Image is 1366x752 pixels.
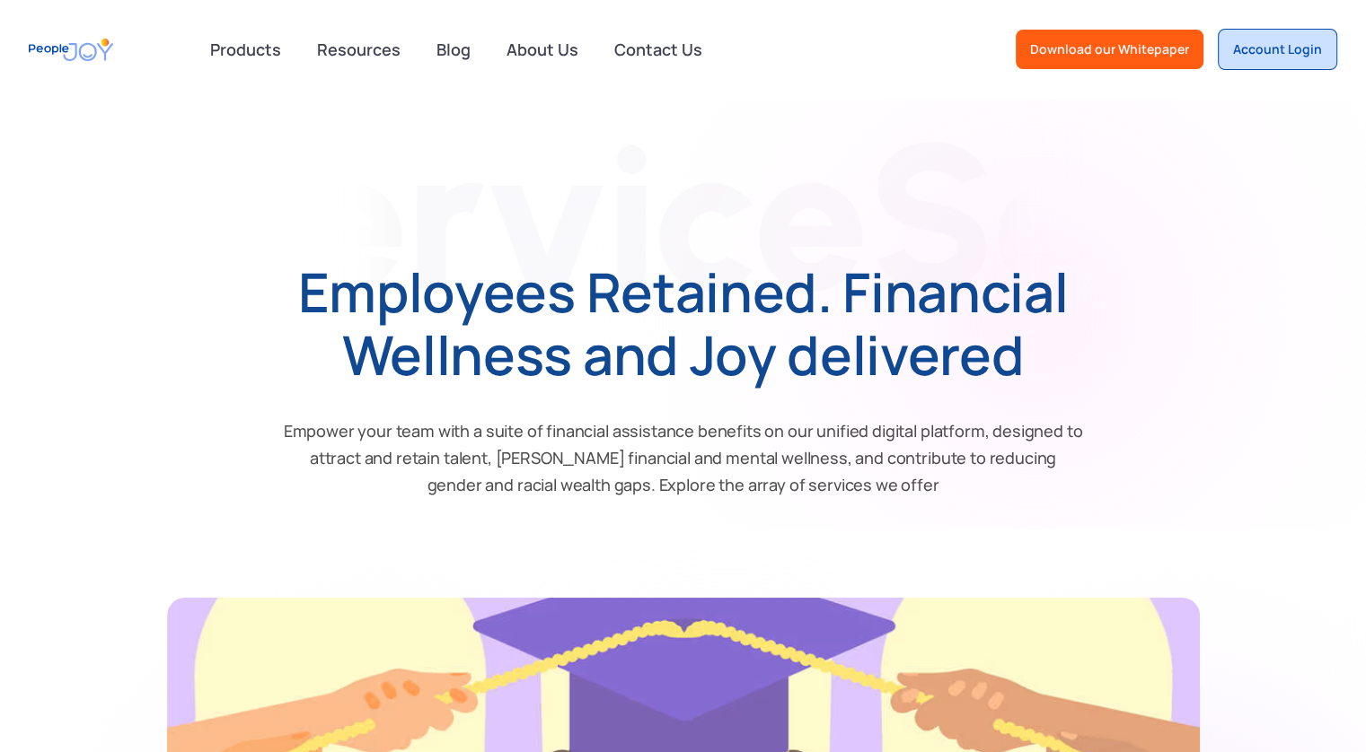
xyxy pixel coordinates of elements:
a: Resources [306,30,411,69]
div: Products [199,31,292,67]
p: Empower your team with a suite of financial assistance benefits on our unified digital platform, ... [282,395,1084,498]
a: Account Login [1218,29,1337,70]
div: Account Login [1233,40,1322,58]
a: Contact Us [604,30,713,69]
a: home [29,30,113,70]
h1: Employees Retained. Financial Wellness and Joy delivered [282,260,1084,386]
a: Download our Whitepaper [1016,30,1203,69]
a: Blog [426,30,481,69]
a: About Us [496,30,589,69]
div: Download our Whitepaper [1030,40,1189,58]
